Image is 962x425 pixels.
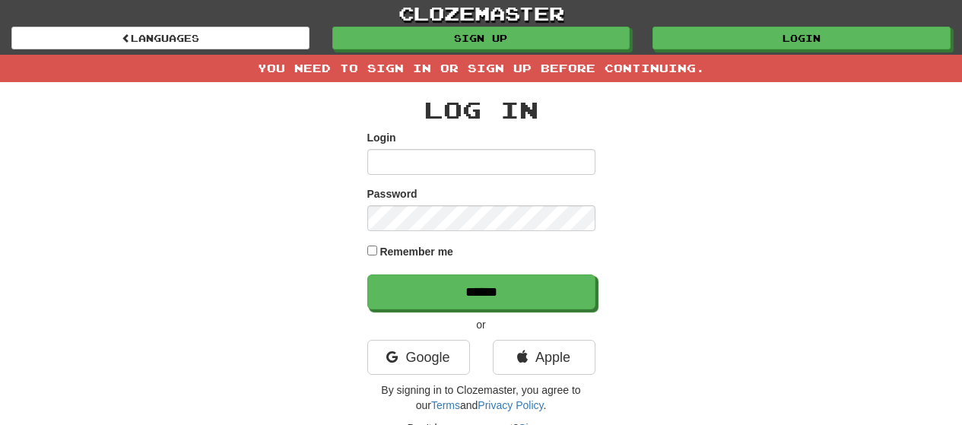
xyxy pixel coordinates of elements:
p: or [367,317,595,332]
a: Apple [493,340,595,375]
a: Sign up [332,27,630,49]
h2: Log In [367,97,595,122]
label: Remember me [379,244,453,259]
a: Privacy Policy [478,399,543,411]
a: Languages [11,27,310,49]
label: Login [367,130,396,145]
label: Password [367,186,418,201]
a: Login [652,27,951,49]
p: By signing in to Clozemaster, you agree to our and . [367,382,595,413]
a: Terms [431,399,460,411]
a: Google [367,340,470,375]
